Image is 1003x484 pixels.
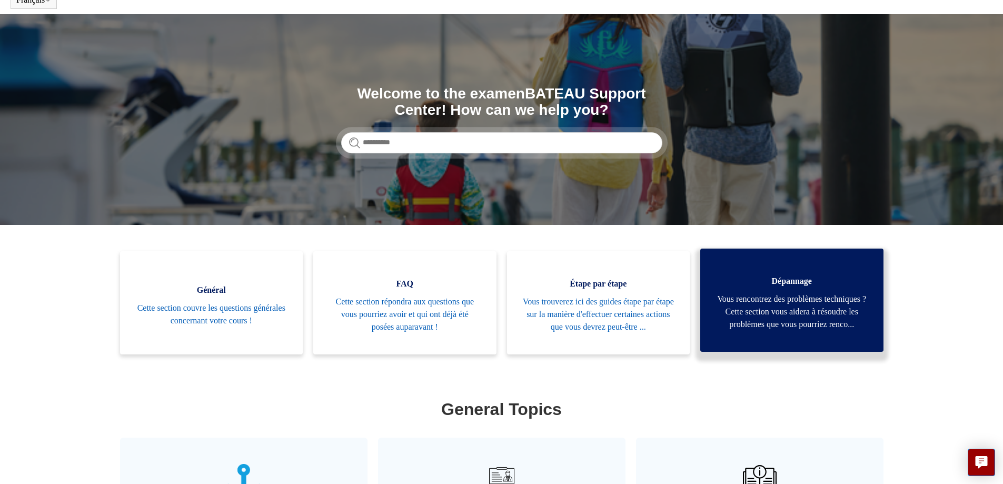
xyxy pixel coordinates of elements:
[329,295,481,333] span: Cette section répondra aux questions que vous pourriez avoir et qui ont déjà été posées auparavant !
[329,278,481,290] span: FAQ
[700,249,883,352] a: Dépannage Vous rencontrez des problèmes techniques ? Cette section vous aidera à résoudre les pro...
[341,86,662,118] h1: Welcome to the examenBATEAU Support Center! How can we help you?
[341,132,662,153] input: Rechercher
[968,449,995,476] button: Live chat
[523,295,674,333] span: Vous trouverez ici des guides étape par étape sur la manière d'effectuer certaines actions que vo...
[123,397,881,422] h1: General Topics
[136,302,287,327] span: Cette section couvre les questions générales concernant votre cours !
[716,293,868,331] span: Vous rencontrez des problèmes techniques ? Cette section vous aidera à résoudre les problèmes que...
[120,251,303,354] a: Général Cette section couvre les questions générales concernant votre cours !
[507,251,690,354] a: Étape par étape Vous trouverez ici des guides étape par étape sur la manière d'effectuer certaine...
[313,251,496,354] a: FAQ Cette section répondra aux questions que vous pourriez avoir et qui ont déjà été posées aupar...
[716,275,868,288] span: Dépannage
[136,284,287,297] span: Général
[523,278,674,290] span: Étape par étape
